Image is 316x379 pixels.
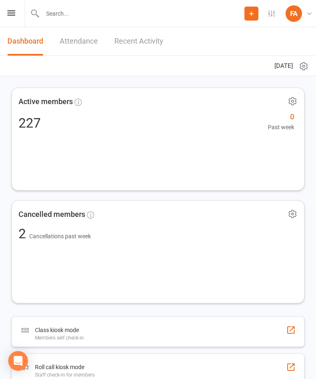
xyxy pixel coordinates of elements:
[40,8,244,19] input: Search...
[286,5,302,22] div: FA
[7,27,43,56] a: Dashboard
[8,351,28,371] div: Open Intercom Messenger
[60,27,98,56] a: Attendance
[268,111,294,123] span: 0
[19,96,73,108] span: Active members
[35,335,84,341] div: Members self check-in
[274,61,293,71] span: [DATE]
[35,362,95,372] div: Roll call kiosk mode
[29,233,91,239] span: Cancellations past week
[268,123,294,132] span: Past week
[114,27,163,56] a: Recent Activity
[35,372,95,378] div: Staff check-in for members
[19,116,41,130] div: 227
[35,325,84,335] div: Class kiosk mode
[19,209,85,221] span: Cancelled members
[19,226,29,242] span: 2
